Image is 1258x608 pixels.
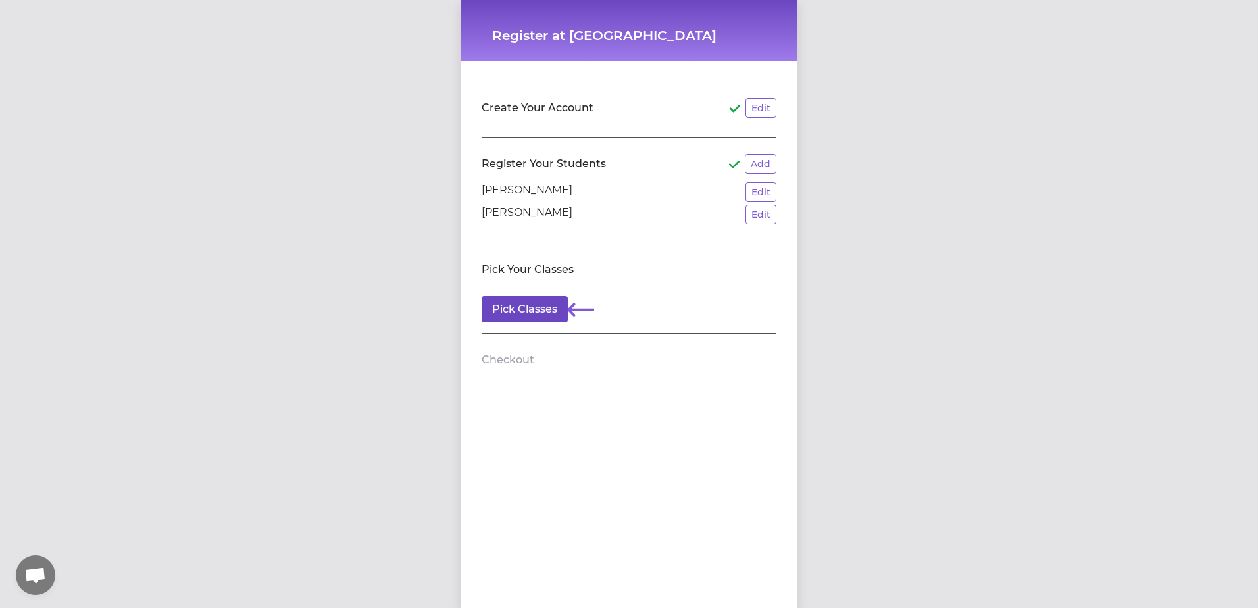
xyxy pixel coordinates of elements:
[16,555,55,595] div: Open chat
[482,352,534,368] h2: Checkout
[492,26,766,45] h1: Register at [GEOGRAPHIC_DATA]
[745,205,776,224] button: Edit
[745,182,776,202] button: Edit
[482,100,593,116] h2: Create Your Account
[482,205,572,224] p: [PERSON_NAME]
[745,98,776,118] button: Edit
[482,296,568,322] button: Pick Classes
[482,182,572,202] p: [PERSON_NAME]
[482,262,574,278] h2: Pick Your Classes
[482,156,606,172] h2: Register Your Students
[745,154,776,174] button: Add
